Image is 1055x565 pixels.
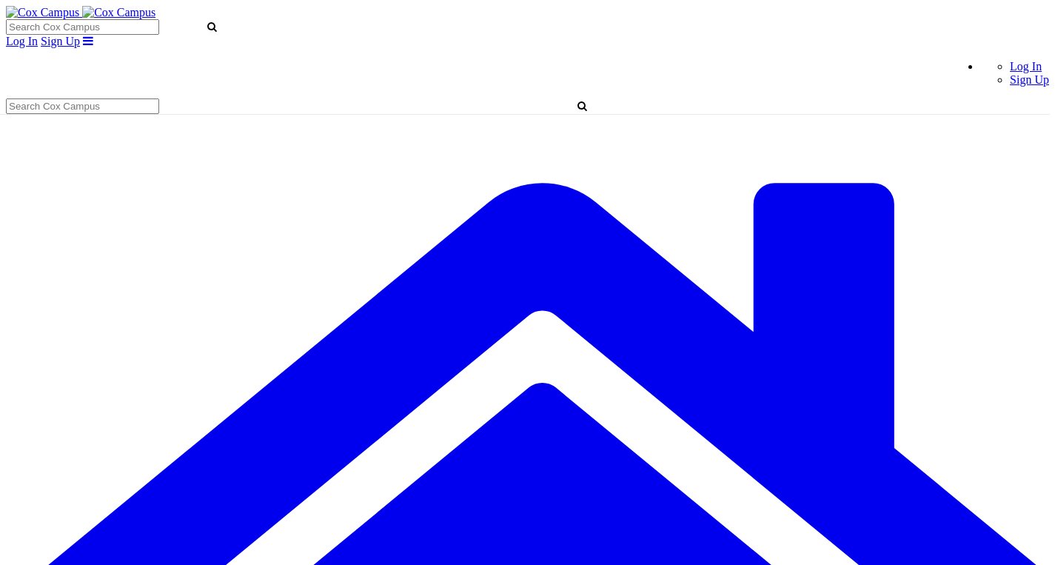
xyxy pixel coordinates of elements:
a: Log In [6,35,38,47]
img: Cox Campus [82,6,155,19]
a: Sign Up [1010,73,1049,86]
a: Log In [1010,60,1042,73]
input: Search Cox Campus [6,19,159,35]
a: Sign Up [41,35,80,47]
input: Search Cox Campus [6,98,159,114]
img: Cox Campus [6,6,79,19]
